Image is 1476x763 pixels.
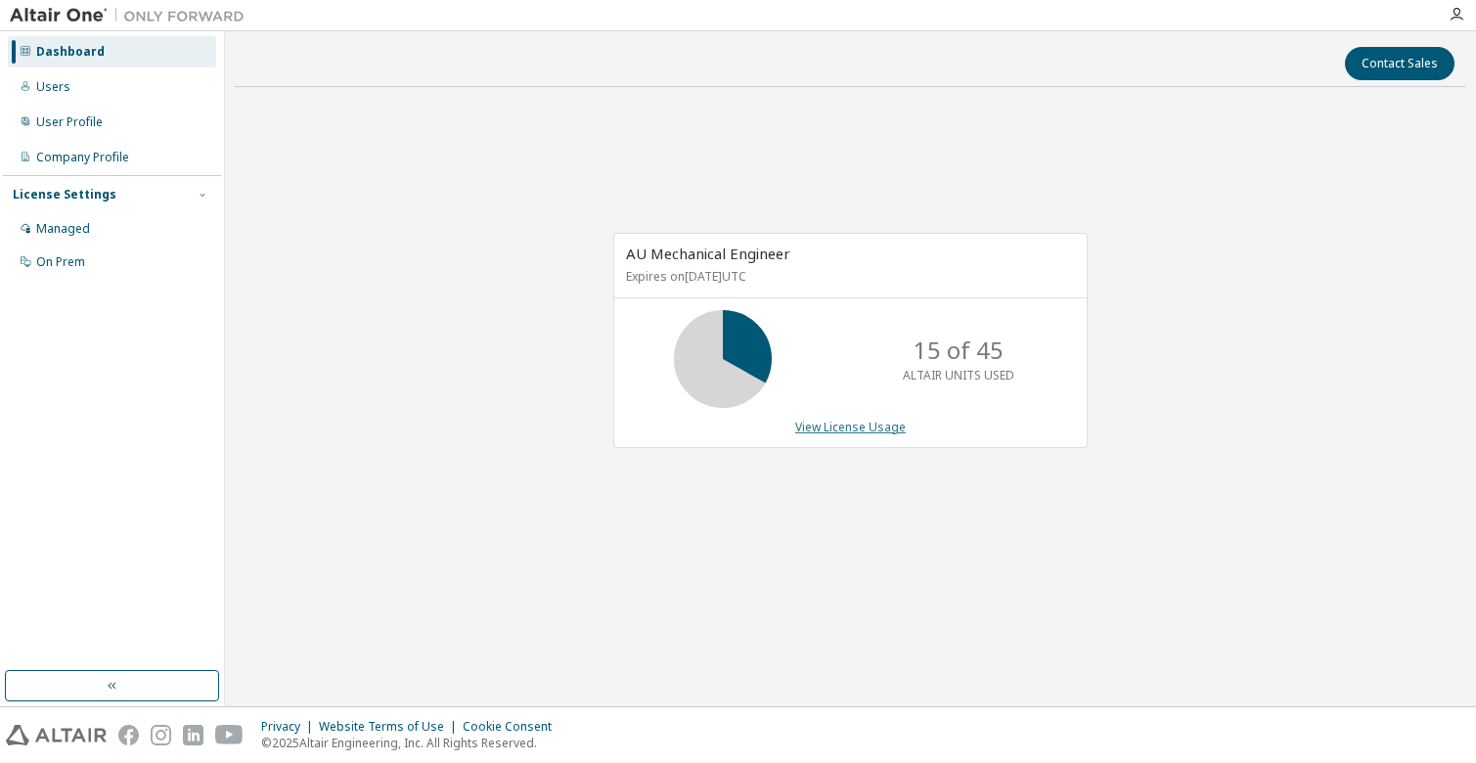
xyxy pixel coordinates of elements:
p: © 2025 Altair Engineering, Inc. All Rights Reserved. [261,735,563,751]
img: linkedin.svg [183,725,203,745]
div: On Prem [36,254,85,270]
img: facebook.svg [118,725,139,745]
div: Website Terms of Use [319,719,463,735]
div: License Settings [13,187,116,202]
div: Company Profile [36,150,129,165]
img: altair_logo.svg [6,725,107,745]
div: Dashboard [36,44,105,60]
img: instagram.svg [151,725,171,745]
a: View License Usage [795,419,906,435]
img: youtube.svg [215,725,244,745]
div: Cookie Consent [463,719,563,735]
div: Users [36,79,70,95]
div: Privacy [261,719,319,735]
img: Altair One [10,6,254,25]
span: AU Mechanical Engineer [626,244,790,263]
div: Managed [36,221,90,237]
button: Contact Sales [1345,47,1454,80]
div: User Profile [36,114,103,130]
p: ALTAIR UNITS USED [903,367,1014,383]
p: 15 of 45 [914,334,1004,367]
p: Expires on [DATE] UTC [626,268,1070,285]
